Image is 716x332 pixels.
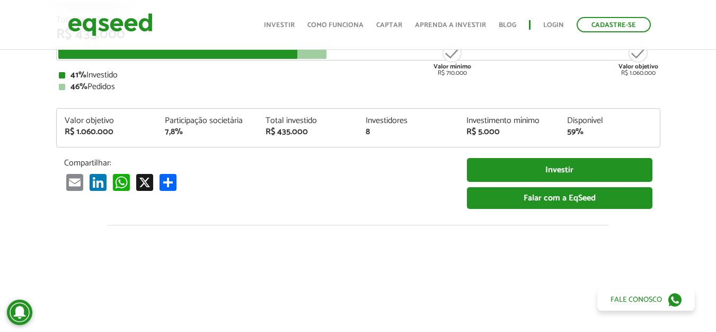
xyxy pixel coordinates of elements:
[567,128,652,136] div: 59%
[87,173,109,191] a: LinkedIn
[567,117,652,125] div: Disponível
[64,158,451,168] p: Compartilhar:
[376,22,402,29] a: Captar
[111,173,132,191] a: WhatsApp
[432,42,472,76] div: R$ 710.000
[577,17,651,32] a: Cadastre-se
[466,117,551,125] div: Investimento mínimo
[618,62,658,72] strong: Valor objetivo
[264,22,295,29] a: Investir
[307,22,364,29] a: Como funciona
[59,71,658,80] div: Investido
[68,11,153,39] img: EqSeed
[70,80,87,94] strong: 46%
[64,173,85,191] a: Email
[366,117,450,125] div: Investidores
[366,128,450,136] div: 8
[266,128,350,136] div: R$ 435.000
[543,22,564,29] a: Login
[434,62,471,72] strong: Valor mínimo
[467,158,652,182] a: Investir
[165,128,250,136] div: 7,8%
[165,117,250,125] div: Participação societária
[134,173,155,191] a: X
[70,68,86,82] strong: 41%
[65,128,149,136] div: R$ 1.060.000
[65,117,149,125] div: Valor objetivo
[415,22,486,29] a: Aprenda a investir
[157,173,179,191] a: Partilhar
[466,128,551,136] div: R$ 5.000
[597,289,695,311] a: Fale conosco
[618,42,658,76] div: R$ 1.060.000
[467,187,652,209] a: Falar com a EqSeed
[499,22,516,29] a: Blog
[59,83,658,91] div: Pedidos
[266,117,350,125] div: Total investido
